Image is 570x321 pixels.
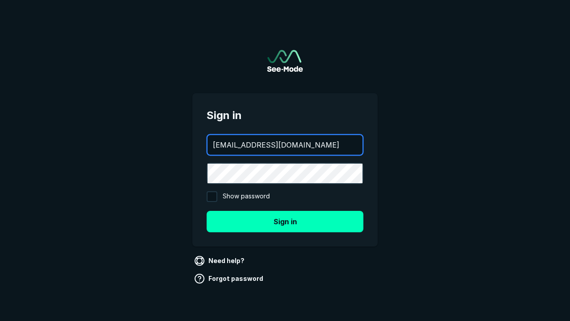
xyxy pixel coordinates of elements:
[192,254,248,268] a: Need help?
[207,211,363,232] button: Sign in
[267,50,303,72] a: Go to sign in
[208,135,362,155] input: your@email.com
[267,50,303,72] img: See-Mode Logo
[207,107,363,123] span: Sign in
[223,191,270,202] span: Show password
[192,272,267,286] a: Forgot password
